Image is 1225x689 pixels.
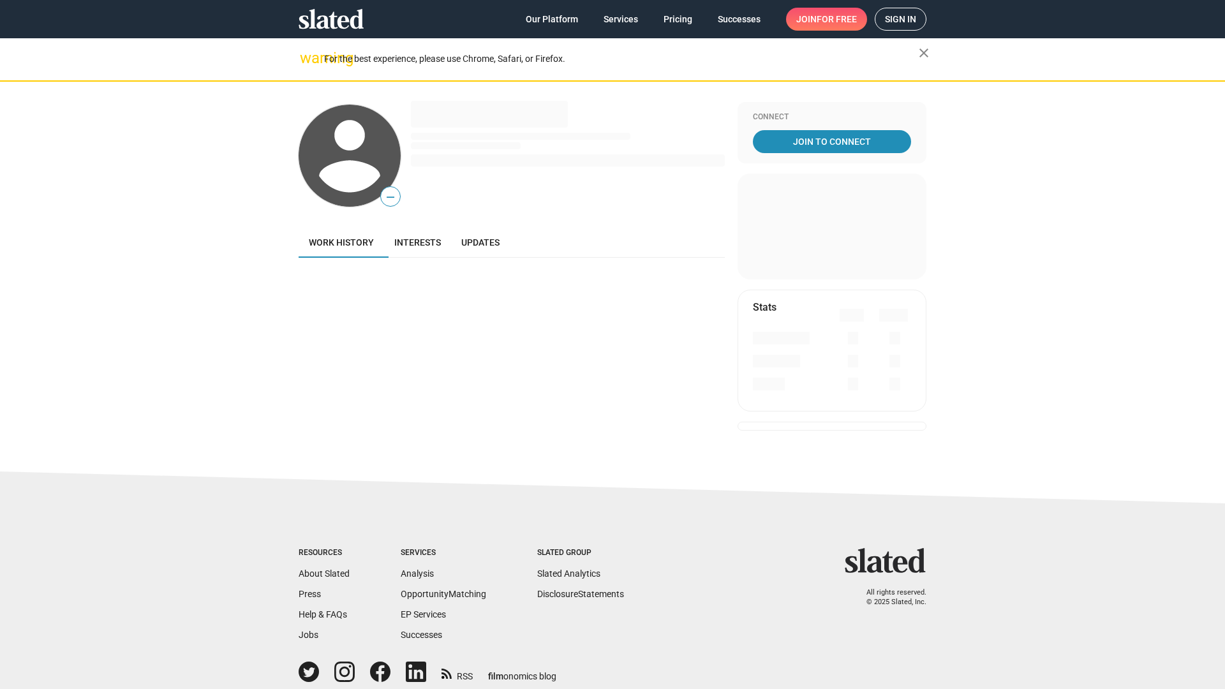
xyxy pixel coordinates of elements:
a: Services [593,8,648,31]
mat-icon: warning [300,50,315,66]
div: Slated Group [537,548,624,558]
span: Pricing [664,8,692,31]
a: Joinfor free [786,8,867,31]
a: Updates [451,227,510,258]
a: Successes [708,8,771,31]
div: For the best experience, please use Chrome, Safari, or Firefox. [324,50,919,68]
span: Work history [309,237,374,248]
mat-card-title: Stats [753,300,776,314]
a: EP Services [401,609,446,619]
a: Successes [401,630,442,640]
a: Our Platform [516,8,588,31]
a: Press [299,589,321,599]
a: Jobs [299,630,318,640]
a: Slated Analytics [537,568,600,579]
span: for free [817,8,857,31]
span: Join [796,8,857,31]
a: RSS [442,663,473,683]
a: About Slated [299,568,350,579]
div: Connect [753,112,911,122]
span: Sign in [885,8,916,30]
a: Join To Connect [753,130,911,153]
a: filmonomics blog [488,660,556,683]
span: — [381,189,400,205]
a: OpportunityMatching [401,589,486,599]
span: Successes [718,8,761,31]
span: Our Platform [526,8,578,31]
span: film [488,671,503,681]
a: Interests [384,227,451,258]
p: All rights reserved. © 2025 Slated, Inc. [853,588,926,607]
a: Pricing [653,8,702,31]
mat-icon: close [916,45,932,61]
span: Join To Connect [755,130,909,153]
a: Analysis [401,568,434,579]
span: Interests [394,237,441,248]
a: Work history [299,227,384,258]
span: Updates [461,237,500,248]
div: Resources [299,548,350,558]
span: Services [604,8,638,31]
a: Sign in [875,8,926,31]
a: DisclosureStatements [537,589,624,599]
div: Services [401,548,486,558]
a: Help & FAQs [299,609,347,619]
